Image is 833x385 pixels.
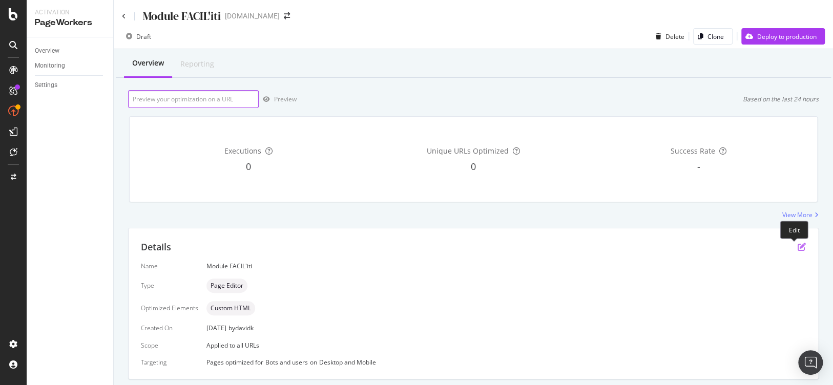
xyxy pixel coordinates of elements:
[180,59,214,69] div: Reporting
[141,324,198,332] div: Created On
[35,60,106,71] a: Monitoring
[35,80,106,91] a: Settings
[782,210,813,219] div: View More
[224,146,261,156] span: Executions
[265,358,308,367] div: Bots and users
[259,91,297,108] button: Preview
[35,80,57,91] div: Settings
[671,146,715,156] span: Success Rate
[319,358,376,367] div: Desktop and Mobile
[471,160,476,173] span: 0
[741,28,825,45] button: Deploy to production
[246,160,251,173] span: 0
[743,95,819,103] div: Based on the last 24 hours
[757,32,817,41] div: Deploy to production
[782,210,819,219] a: View More
[35,46,106,56] a: Overview
[141,241,171,254] div: Details
[35,46,59,56] div: Overview
[35,8,105,17] div: Activation
[697,160,700,173] span: -
[211,283,243,289] span: Page Editor
[665,32,684,41] div: Delete
[122,13,126,19] a: Click to go back
[798,350,823,375] div: Open Intercom Messenger
[225,11,280,21] div: [DOMAIN_NAME]
[798,243,806,251] div: pen-to-square
[693,28,733,45] button: Clone
[206,262,806,270] div: Module FACIL'iti
[141,281,198,290] div: Type
[284,12,290,19] div: arrow-right-arrow-left
[141,341,198,350] div: Scope
[206,324,806,332] div: [DATE]
[132,58,164,68] div: Overview
[206,358,806,367] div: Pages optimized for on
[141,262,198,270] div: Name
[141,358,198,367] div: Targeting
[35,60,65,71] div: Monitoring
[128,90,259,108] input: Preview your optimization on a URL
[274,95,297,103] div: Preview
[652,28,684,45] button: Delete
[206,279,247,293] div: neutral label
[136,32,151,41] div: Draft
[141,304,198,312] div: Optimized Elements
[141,262,806,367] div: Applied to all URLs
[143,8,221,24] div: Module FACIL'iti
[211,305,251,311] span: Custom HTML
[427,146,509,156] span: Unique URLs Optimized
[206,301,255,315] div: neutral label
[228,324,254,332] div: by davidk
[707,32,724,41] div: Clone
[780,221,808,239] div: Edit
[35,17,105,29] div: PageWorkers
